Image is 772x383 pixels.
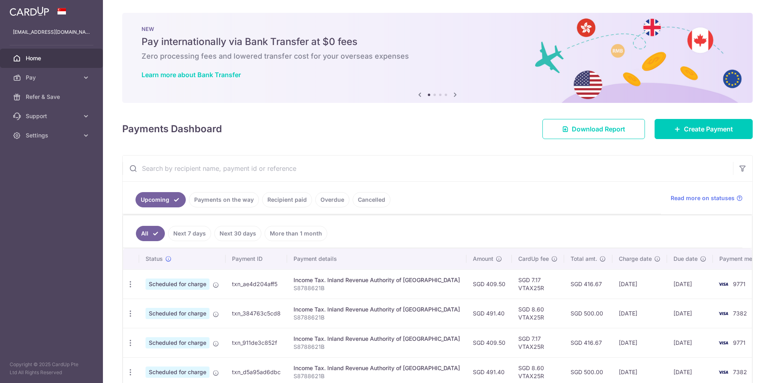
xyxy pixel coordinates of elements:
span: Scheduled for charge [146,337,209,348]
td: SGD 7.17 VTAX25R [512,328,564,357]
div: Income Tax. Inland Revenue Authority of [GEOGRAPHIC_DATA] [294,305,460,313]
td: [DATE] [612,269,667,299]
td: [DATE] [667,299,713,328]
img: Bank transfer banner [122,13,753,103]
span: Charge date [619,255,652,263]
img: Bank Card [715,279,731,289]
a: Overdue [315,192,349,207]
td: SGD 491.40 [466,299,512,328]
span: Refer & Save [26,93,79,101]
a: Read more on statuses [671,194,743,202]
span: Amount [473,255,493,263]
td: txn_384763c5cd8 [226,299,287,328]
img: Bank Card [715,309,731,318]
span: Create Payment [684,124,733,134]
p: [EMAIL_ADDRESS][DOMAIN_NAME] [13,28,90,36]
td: [DATE] [612,299,667,328]
a: Payments on the way [189,192,259,207]
span: Support [26,112,79,120]
td: SGD 409.50 [466,269,512,299]
h5: Pay internationally via Bank Transfer at $0 fees [142,35,733,48]
span: 9771 [733,281,745,287]
td: [DATE] [612,328,667,357]
td: txn_911de3c852f [226,328,287,357]
td: SGD 500.00 [564,299,612,328]
a: Upcoming [136,192,186,207]
p: S8788621B [294,284,460,292]
span: Scheduled for charge [146,279,209,290]
div: Income Tax. Inland Revenue Authority of [GEOGRAPHIC_DATA] [294,335,460,343]
span: Home [26,54,79,62]
a: Learn more about Bank Transfer [142,71,241,79]
a: All [136,226,165,241]
th: Payment details [287,248,466,269]
span: Settings [26,131,79,139]
img: CardUp [10,6,49,16]
img: Bank Card [715,367,731,377]
span: Scheduled for charge [146,308,209,319]
div: Income Tax. Inland Revenue Authority of [GEOGRAPHIC_DATA] [294,276,460,284]
td: SGD 409.50 [466,328,512,357]
span: Status [146,255,163,263]
td: [DATE] [667,269,713,299]
span: Due date [673,255,698,263]
td: SGD 416.67 [564,328,612,357]
a: Download Report [542,119,645,139]
span: 9771 [733,339,745,346]
span: Download Report [572,124,625,134]
p: S8788621B [294,343,460,351]
h4: Payments Dashboard [122,122,222,136]
td: SGD 416.67 [564,269,612,299]
h6: Zero processing fees and lowered transfer cost for your overseas expenses [142,51,733,61]
td: [DATE] [667,328,713,357]
span: Pay [26,74,79,82]
p: S8788621B [294,372,460,380]
p: S8788621B [294,313,460,322]
a: More than 1 month [265,226,327,241]
td: SGD 8.60 VTAX25R [512,299,564,328]
a: Create Payment [655,119,753,139]
input: Search by recipient name, payment id or reference [123,156,733,181]
td: txn_ae4d204aff5 [226,269,287,299]
span: CardUp fee [518,255,549,263]
a: Cancelled [353,192,390,207]
span: Read more on statuses [671,194,735,202]
span: Scheduled for charge [146,367,209,378]
a: Next 30 days [214,226,261,241]
div: Income Tax. Inland Revenue Authority of [GEOGRAPHIC_DATA] [294,364,460,372]
th: Payment ID [226,248,287,269]
span: 7382 [733,310,747,317]
img: Bank Card [715,338,731,348]
td: SGD 7.17 VTAX25R [512,269,564,299]
a: Recipient paid [262,192,312,207]
span: Total amt. [571,255,597,263]
a: Next 7 days [168,226,211,241]
p: NEW [142,26,733,32]
span: 7382 [733,369,747,375]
